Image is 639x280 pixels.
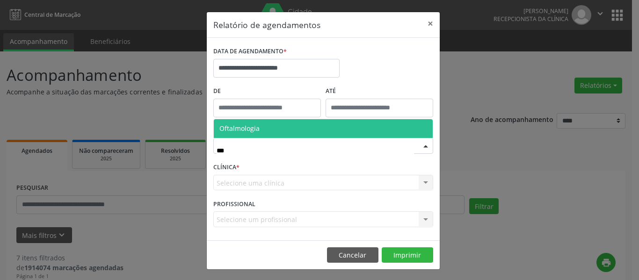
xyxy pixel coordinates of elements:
h5: Relatório de agendamentos [213,19,320,31]
button: Close [421,12,440,35]
span: Oftalmologia [219,124,260,133]
label: ATÉ [326,84,433,99]
label: PROFISSIONAL [213,197,255,211]
label: DATA DE AGENDAMENTO [213,44,287,59]
button: Cancelar [327,247,378,263]
button: Imprimir [382,247,433,263]
label: CLÍNICA [213,160,240,175]
label: De [213,84,321,99]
